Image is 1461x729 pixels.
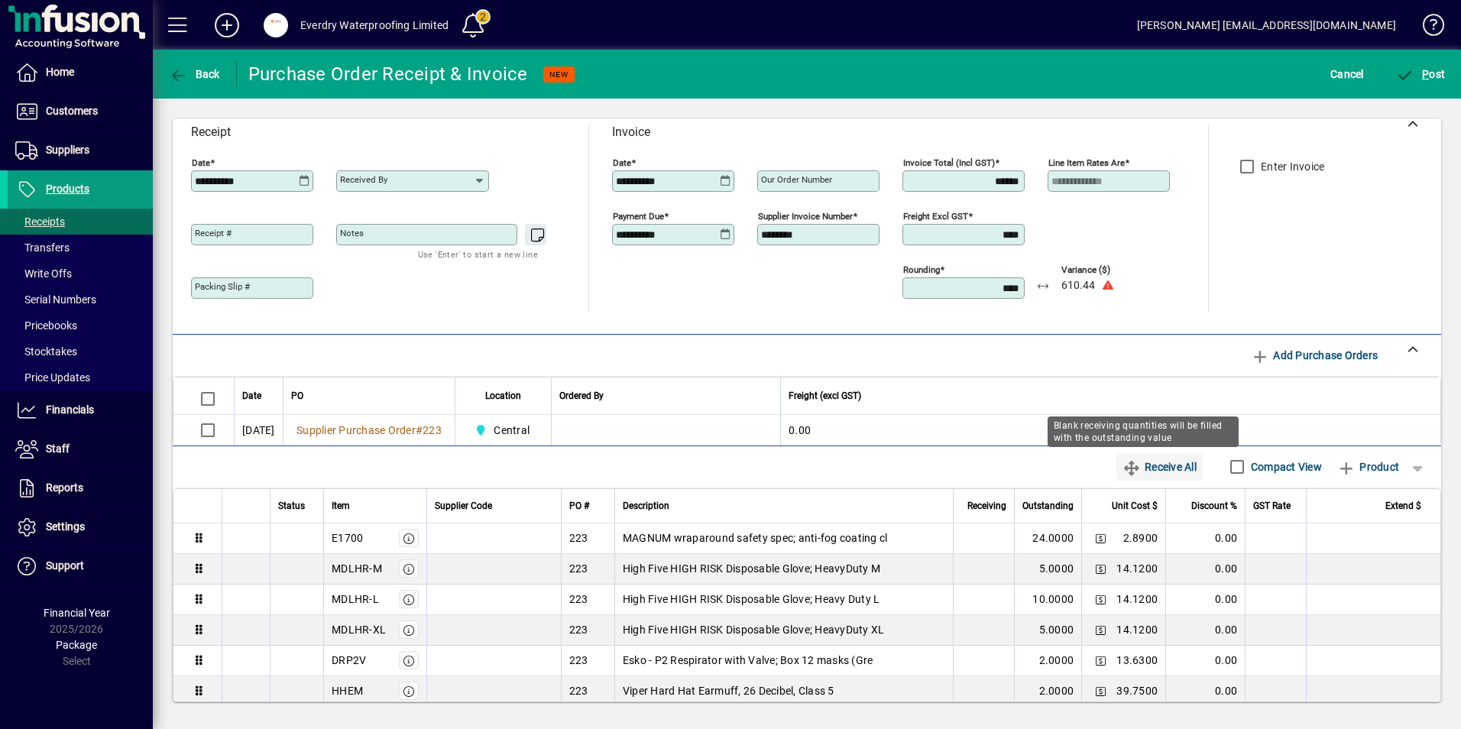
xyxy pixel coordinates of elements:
span: Transfers [15,241,70,254]
span: Outstanding [1022,497,1074,514]
span: Unit Cost $ [1112,497,1158,514]
td: 5.0000 [1014,554,1081,585]
td: 0.00 [1165,676,1245,707]
span: ost [1396,68,1446,80]
span: Cancel [1330,62,1364,86]
span: 14.1200 [1116,622,1158,637]
button: Cancel [1327,60,1368,88]
mat-label: Invoice Total (incl GST) [903,157,995,168]
button: Change Price Levels [1090,527,1111,549]
span: 14.1200 [1116,591,1158,607]
button: Post [1392,60,1450,88]
mat-label: Our order number [761,174,832,185]
td: 10.0000 [1014,585,1081,615]
div: Everdry Waterproofing Limited [300,13,449,37]
span: Receiving [967,497,1006,514]
span: 39.7500 [1116,683,1158,698]
span: Add Purchase Orders [1251,343,1378,368]
a: Knowledge Base [1411,3,1442,53]
div: PO [291,387,447,404]
span: Item [332,497,350,514]
span: Description [623,497,669,514]
div: Freight (excl GST) [789,387,1421,404]
span: Support [46,559,84,572]
span: 223 [423,424,442,436]
button: Add [202,11,251,39]
span: Central [471,421,536,439]
a: Financials [8,391,153,429]
button: Profile [251,11,300,39]
td: 0.00 [780,415,1440,446]
a: Price Updates [8,364,153,390]
mat-label: Rounding [903,264,940,275]
span: Home [46,66,74,78]
span: Suppliers [46,144,89,156]
td: 5.0000 [1014,615,1081,646]
button: Change Price Levels [1090,650,1111,671]
td: 0.00 [1165,523,1245,554]
mat-label: Freight excl GST [903,211,968,222]
a: Write Offs [8,261,153,287]
td: 0.00 [1165,554,1245,585]
label: Enter Invoice [1258,159,1324,174]
a: Transfers [8,235,153,261]
td: 223 [561,523,614,554]
div: MDLHR-XL [332,622,386,637]
td: 2.0000 [1014,676,1081,707]
span: Settings [46,520,85,533]
span: Product [1337,455,1399,479]
div: E1700 [332,530,363,546]
div: Ordered By [559,387,773,404]
span: Central [494,423,530,438]
span: Financial Year [44,607,110,619]
span: 610.44 [1061,280,1095,292]
button: Add Purchase Orders [1245,342,1384,369]
span: Ordered By [559,387,604,404]
a: Customers [8,92,153,131]
span: Products [46,183,89,195]
div: Blank receiving quantities will be filled with the outstanding value [1048,416,1239,447]
a: Support [8,547,153,585]
span: NEW [549,70,569,79]
td: High Five HIGH RISK Disposable Glove; Heavy Duty L [614,585,953,615]
td: 0.00 [1165,646,1245,676]
td: [DATE] [234,415,283,446]
td: High Five HIGH RISK Disposable Glove; HeavyDuty XL [614,615,953,646]
span: Receive All [1122,455,1197,479]
a: Settings [8,508,153,546]
td: 223 [561,585,614,615]
mat-hint: Use 'Enter' to start a new line [418,245,538,263]
span: Stocktakes [15,345,77,358]
mat-label: Supplier invoice number [758,211,853,222]
a: Staff [8,430,153,468]
span: 2.8900 [1123,530,1158,546]
span: 13.6300 [1116,653,1158,668]
a: Receipts [8,209,153,235]
span: Back [169,68,220,80]
a: Reports [8,469,153,507]
button: Change Price Levels [1090,680,1111,701]
a: Home [8,53,153,92]
mat-label: Date [613,157,631,168]
span: 14.1200 [1116,561,1158,576]
span: Package [56,639,97,651]
span: # [416,424,423,436]
td: 24.0000 [1014,523,1081,554]
td: 0.00 [1165,615,1245,646]
mat-label: Packing Slip # [195,281,250,292]
span: Financials [46,403,94,416]
td: 2.0000 [1014,646,1081,676]
app-page-header-button: Back [153,60,237,88]
div: Date [242,387,275,404]
span: Extend $ [1385,497,1421,514]
td: High Five HIGH RISK Disposable Glove; HeavyDuty M [614,554,953,585]
button: Receive All [1116,453,1203,481]
button: Change Price Levels [1090,558,1111,579]
mat-label: Payment due [613,211,664,222]
td: MAGNUM wraparound safety spec; anti-fog coating cl [614,523,953,554]
td: Viper Hard Hat Earmuff, 26 Decibel, Class 5 [614,676,953,707]
button: Product [1330,453,1407,481]
td: 223 [561,554,614,585]
mat-label: Date [192,157,210,168]
span: Supplier Code [435,497,492,514]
